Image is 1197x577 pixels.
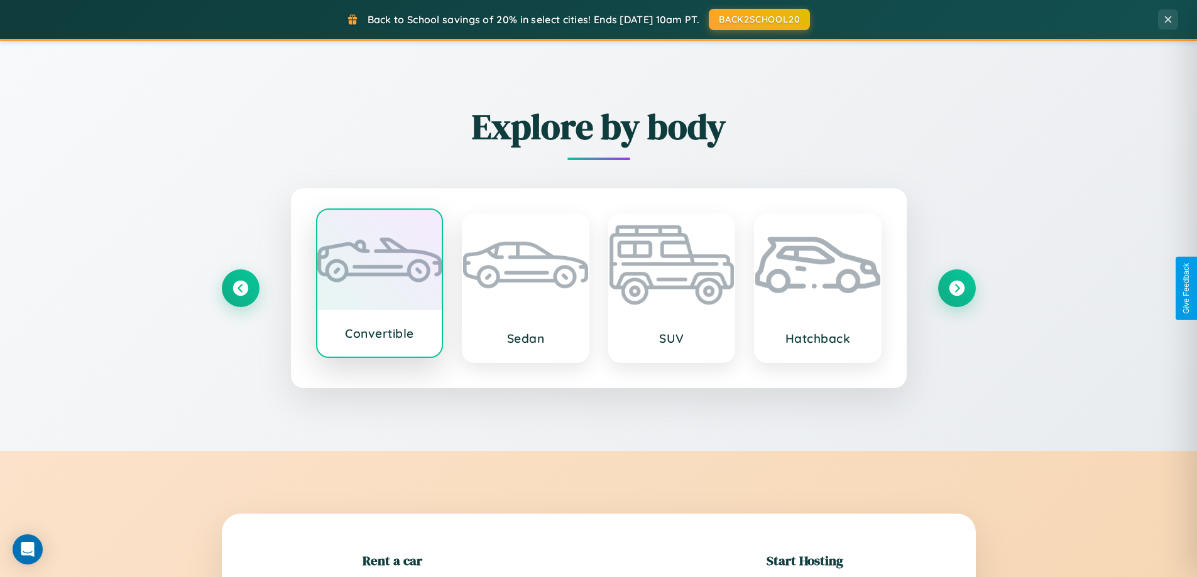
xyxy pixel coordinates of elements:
h2: Start Hosting [767,551,843,569]
h3: SUV [622,331,722,346]
h3: Hatchback [768,331,868,346]
h2: Explore by body [222,102,976,151]
h3: Sedan [476,331,576,346]
div: Give Feedback [1182,263,1191,314]
div: Open Intercom Messenger [13,534,43,564]
span: Back to School savings of 20% in select cities! Ends [DATE] 10am PT. [368,13,699,26]
h2: Rent a car [363,551,422,569]
h3: Convertible [330,326,430,341]
button: BACK2SCHOOL20 [709,9,810,30]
